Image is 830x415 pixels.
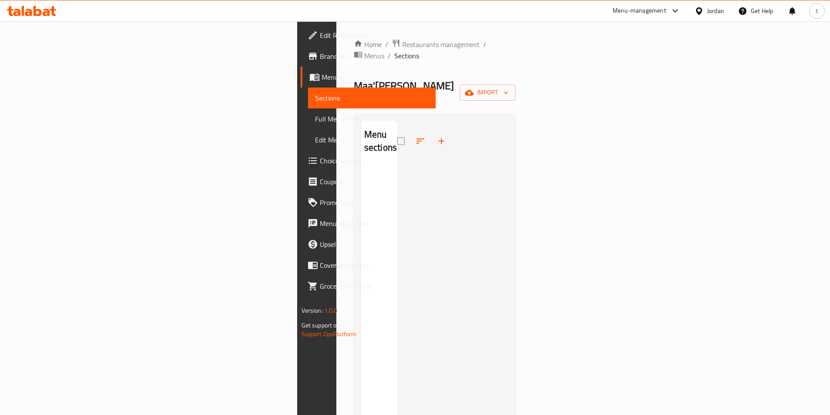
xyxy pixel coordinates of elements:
[431,131,452,152] button: Add section
[302,320,342,331] span: Get support on:
[315,93,429,103] span: Sections
[320,51,429,61] span: Branches
[302,328,357,340] a: Support.OpsPlatform
[308,129,436,150] a: Edit Menu
[301,276,436,297] a: Grocery Checklist
[301,25,436,46] a: Edit Restaurant
[707,6,724,16] div: Jordan
[320,218,429,229] span: Menu disclaimer
[308,108,436,129] a: Full Menu View
[460,84,515,101] button: import
[301,150,436,171] a: Choice Groups
[361,162,398,169] nav: Menu sections
[320,260,429,270] span: Coverage Report
[320,239,429,250] span: Upsell
[320,155,429,166] span: Choice Groups
[301,234,436,255] a: Upsell
[315,114,429,124] span: Full Menu View
[320,281,429,291] span: Grocery Checklist
[301,255,436,276] a: Coverage Report
[816,6,818,16] span: t
[308,88,436,108] a: Sections
[320,30,429,40] span: Edit Restaurant
[301,213,436,234] a: Menu disclaimer
[315,135,429,145] span: Edit Menu
[301,67,436,88] a: Menus
[483,39,486,50] li: /
[301,192,436,213] a: Promotions
[320,197,429,208] span: Promotions
[322,72,429,82] span: Menus
[613,6,666,16] div: Menu-management
[467,87,508,98] span: import
[320,176,429,187] span: Coupons
[402,39,480,50] span: Restaurants management
[324,305,338,316] span: 1.0.0
[301,46,436,67] a: Branches
[301,171,436,192] a: Coupons
[392,39,480,50] a: Restaurants management
[302,305,323,316] span: Version:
